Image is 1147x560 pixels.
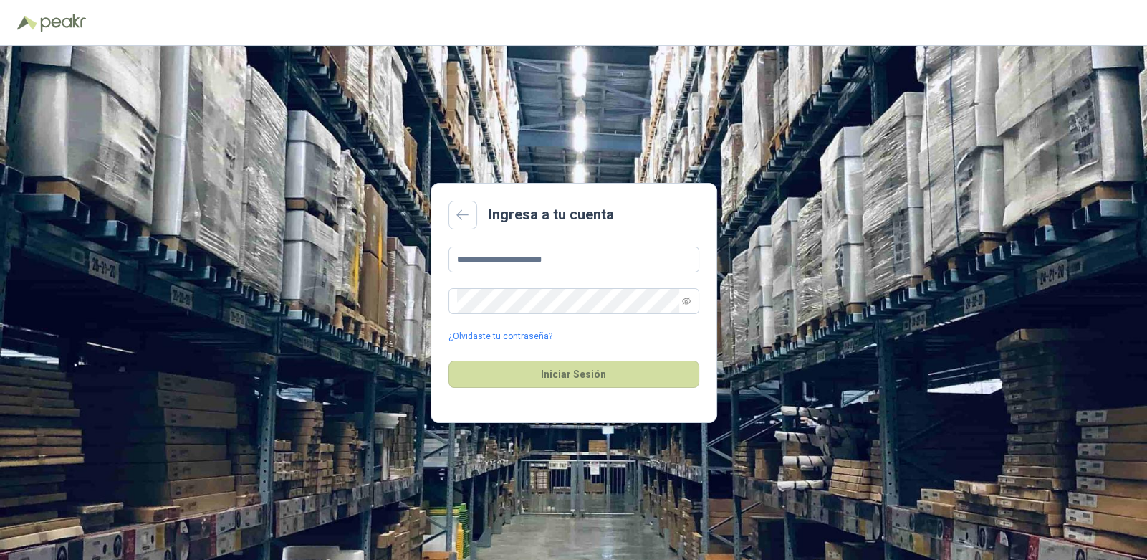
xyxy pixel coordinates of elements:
button: Iniciar Sesión [448,361,699,388]
img: Logo [17,16,37,30]
img: Peakr [40,14,86,32]
h2: Ingresa a tu cuenta [489,204,614,226]
span: eye-invisible [682,297,691,305]
a: ¿Olvidaste tu contraseña? [448,330,552,343]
